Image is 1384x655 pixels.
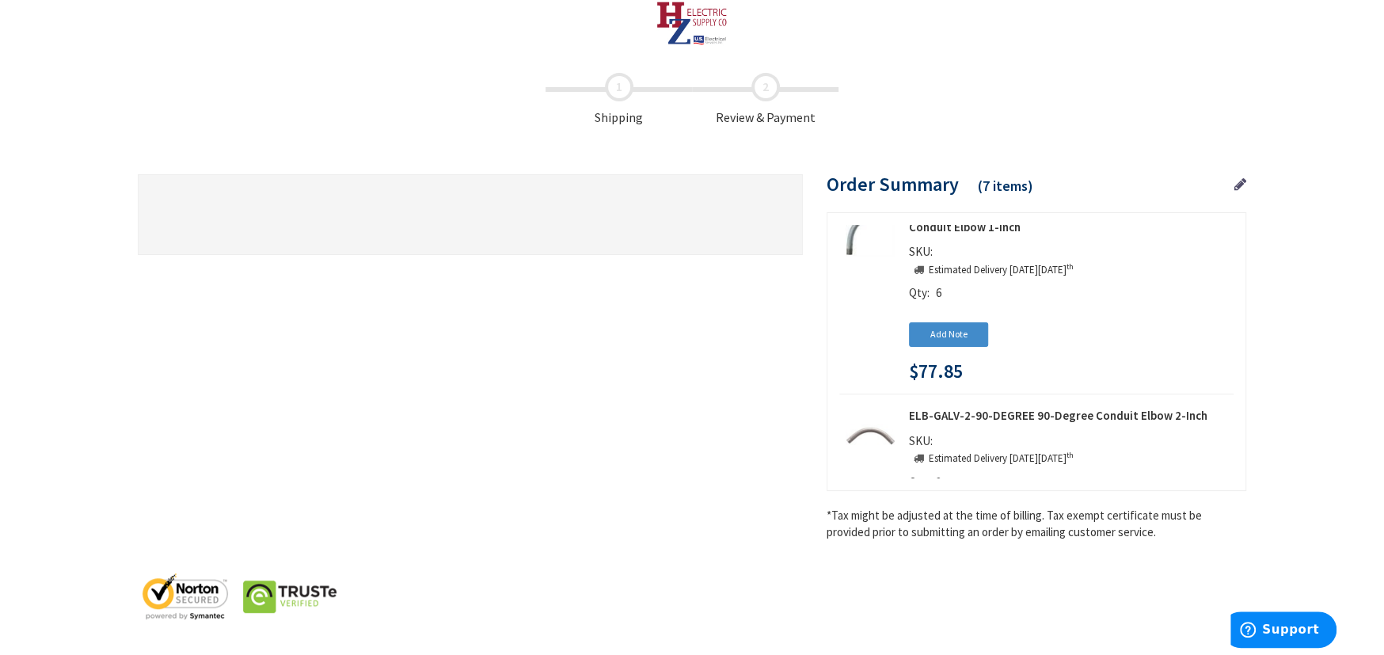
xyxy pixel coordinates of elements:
span: (7 items) [978,177,1033,195]
img: norton-seal.png [138,573,233,620]
span: Qty [909,474,927,489]
img: ELB-GALV-1-90-DEGREE Galvanized Steel 90-Degree Rigid Conduit Elbow 1-Inch [846,208,895,257]
span: Review & Payment [692,73,838,127]
sup: th [1067,450,1074,460]
p: Estimated Delivery [DATE][DATE] [909,263,1074,278]
iframe: Opens a widget where you can find more information [1230,611,1336,651]
: *Tax might be adjusted at the time of billing. Tax exempt certificate must be provided prior to s... [827,507,1246,541]
img: HZ Electric Supply [656,2,728,45]
span: $77.85 [909,361,963,382]
span: Shipping [546,73,692,127]
span: 3 [936,474,941,489]
div: SKU: [909,432,933,449]
p: Estimated Delivery [DATE][DATE] [909,451,1074,466]
img: truste-seal.png [242,573,337,620]
span: 6 [936,285,941,300]
span: Qty [909,285,927,300]
div: SKU: [909,243,933,260]
img: ELB-GALV-2-90-DEGREE 90-Degree Conduit Elbow 2-Inch [846,413,895,463]
strong: ELB-GALV-2-90-DEGREE 90-Degree Conduit Elbow 2-Inch [909,407,1234,424]
sup: th [1067,261,1074,272]
span: Order Summary [827,172,959,196]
